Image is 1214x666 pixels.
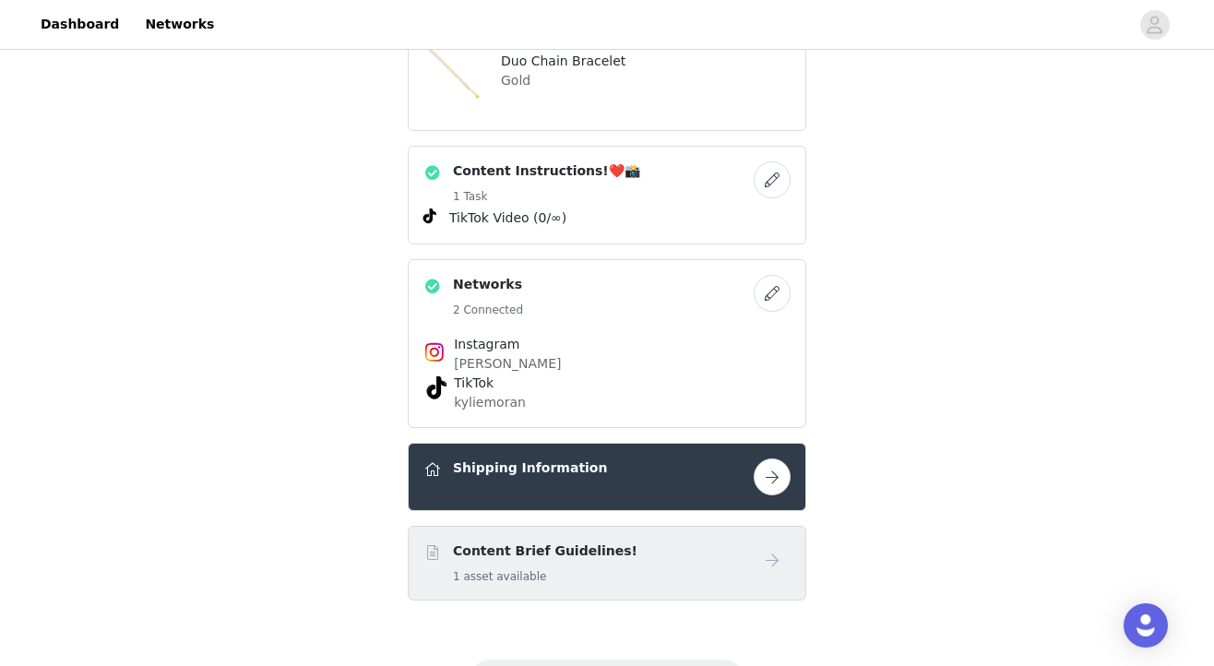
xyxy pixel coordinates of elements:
h4: Instagram [454,335,760,354]
p: [PERSON_NAME] [454,354,760,374]
img: Duo Chain Bracelet [423,42,482,101]
h5: 1 asset available [453,568,637,585]
h5: 1 Task [453,188,640,205]
a: Networks [134,4,225,45]
div: Content Instructions!❤️📸 [408,146,806,244]
div: Content Brief Guidelines! [408,526,806,601]
p: kyliemoran [454,393,760,412]
h4: TikTok [454,374,760,393]
h4: Duo Chain Bracelet [501,52,625,71]
span: TikTok Video (0/∞) [449,208,566,228]
a: Dashboard [30,4,130,45]
div: Shipping Information [408,443,806,511]
h4: Content Brief Guidelines! [453,541,637,561]
div: Open Intercom Messenger [1124,603,1168,648]
img: Instagram Icon [423,341,446,363]
h4: Content Instructions!❤️📸 [453,161,640,181]
div: Networks [408,259,806,428]
h4: Networks [453,275,523,294]
p: Gold [501,71,625,90]
h5: 2 Connected [453,302,523,318]
h4: Shipping Information [453,458,607,478]
div: avatar [1146,10,1163,40]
